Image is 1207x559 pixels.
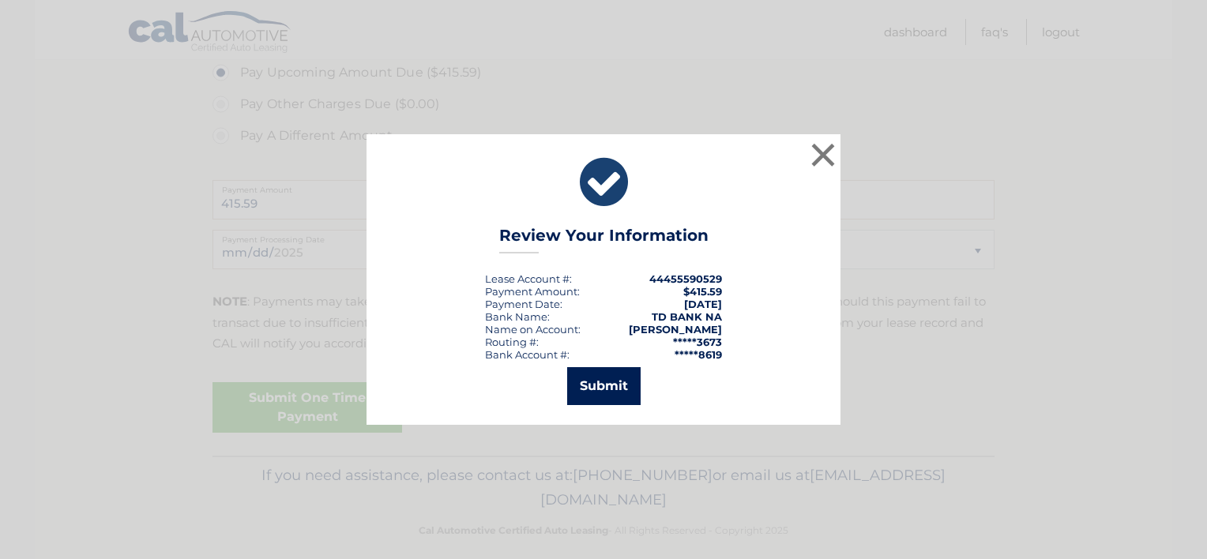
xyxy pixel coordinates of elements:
[629,323,722,336] strong: [PERSON_NAME]
[485,336,539,348] div: Routing #:
[499,226,709,253] h3: Review Your Information
[683,285,722,298] span: $415.59
[652,310,722,323] strong: TD BANK NA
[485,323,581,336] div: Name on Account:
[684,298,722,310] span: [DATE]
[485,348,570,361] div: Bank Account #:
[567,367,641,405] button: Submit
[485,272,572,285] div: Lease Account #:
[485,298,562,310] div: :
[485,310,550,323] div: Bank Name:
[485,298,560,310] span: Payment Date
[649,272,722,285] strong: 44455590529
[807,139,839,171] button: ×
[485,285,580,298] div: Payment Amount:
